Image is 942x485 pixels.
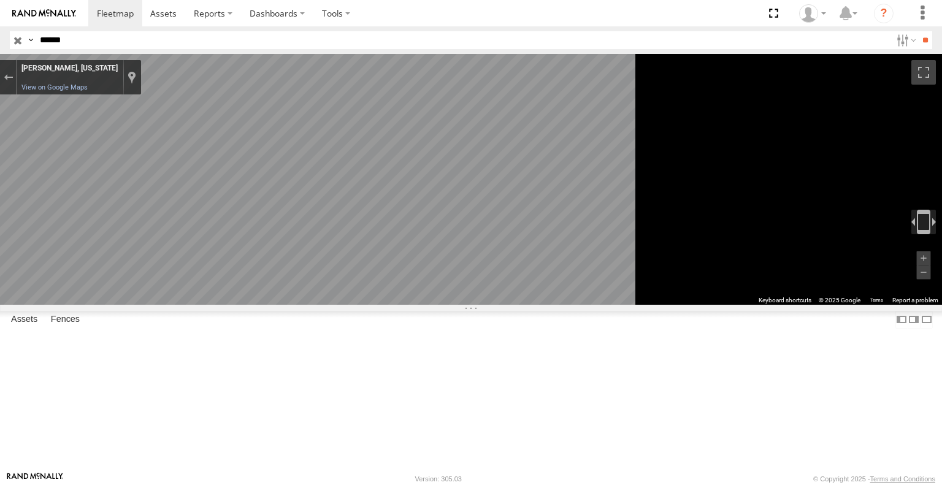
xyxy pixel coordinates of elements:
[26,31,36,49] label: Search Query
[5,311,44,329] label: Assets
[12,9,76,18] img: rand-logo.svg
[874,4,894,23] i: ?
[759,296,811,305] button: Keyboard shortcuts
[892,31,918,49] label: Search Filter Options
[917,251,931,265] button: Zoom in
[819,297,860,304] span: © 2025 Google
[415,475,462,483] div: Version: 305.03
[870,297,883,302] a: Terms
[921,311,933,329] label: Hide Summary Table
[813,475,935,483] div: © Copyright 2025 -
[21,64,118,74] div: [PERSON_NAME], [US_STATE]
[892,297,938,304] a: Report a problem
[7,473,63,485] a: Visit our Website
[128,71,136,84] a: Show location on map
[917,265,931,279] button: Zoom out
[45,311,86,329] label: Fences
[795,4,830,23] div: Hector Serna
[911,210,936,234] button: Toggle motion tracking
[911,60,936,85] button: Toggle fullscreen view
[908,311,920,329] label: Dock Summary Table to the Right
[21,83,88,91] a: View on Google Maps
[895,311,908,329] label: Dock Summary Table to the Left
[870,475,935,483] a: Terms and Conditions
